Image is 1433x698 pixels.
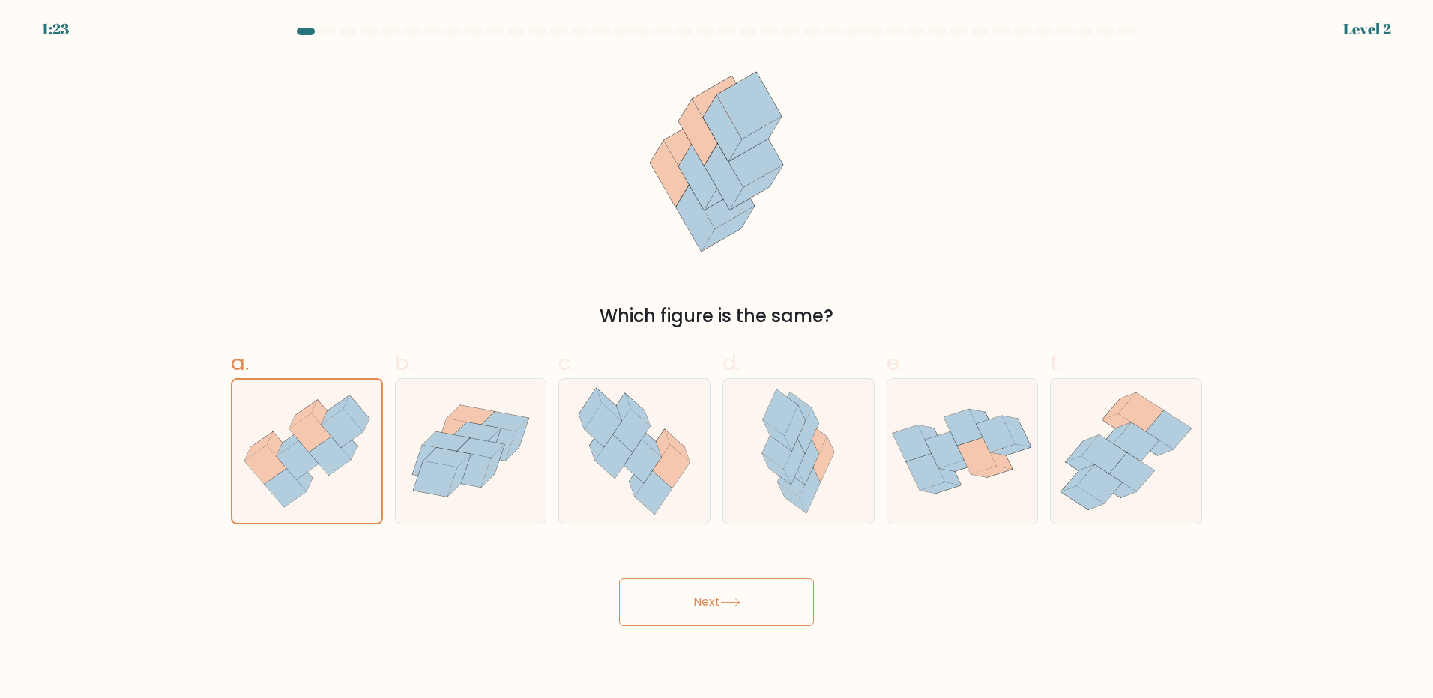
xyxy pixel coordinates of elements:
[1343,18,1391,40] div: Level 2
[722,348,740,377] span: d.
[619,578,814,626] button: Next
[231,348,249,377] span: a.
[1050,348,1061,377] span: f.
[558,348,575,377] span: c.
[887,348,903,377] span: e.
[395,348,413,377] span: b.
[240,303,1193,330] div: Which figure is the same?
[42,18,69,40] div: 1:23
